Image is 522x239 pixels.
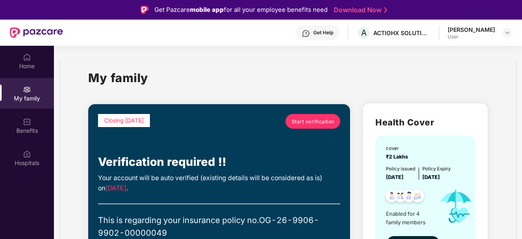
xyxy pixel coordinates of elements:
[105,184,127,192] span: [DATE]
[10,27,63,38] img: New Pazcare Logo
[190,6,224,13] strong: mobile app
[292,118,335,125] span: Start verification
[408,187,428,207] img: svg+xml;base64,PHN2ZyB4bWxucz0iaHR0cDovL3d3dy53My5vcmcvMjAwMC9zdmciIHdpZHRoPSI0OC45NDMiIGhlaWdodD...
[313,29,333,36] div: Get Help
[448,34,495,40] div: User
[373,29,431,37] div: ACTIOHX SOLUTIONS PRIVATE LIMITED
[375,116,475,129] h2: Health Cover
[386,165,415,172] div: Policy issued
[361,28,367,38] span: A
[23,118,31,126] img: svg+xml;base64,PHN2ZyBpZD0iQmVuZWZpdHMiIHhtbG5zPSJodHRwOi8vd3d3LnczLm9yZy8yMDAwL3N2ZyIgd2lkdGg9Ij...
[382,187,402,207] img: svg+xml;base64,PHN2ZyB4bWxucz0iaHR0cDovL3d3dy53My5vcmcvMjAwMC9zdmciIHdpZHRoPSI0OC45NDMiIGhlaWdodD...
[386,210,433,226] span: Enabled for 4 family members
[334,6,385,14] a: Download Now
[23,85,31,94] img: svg+xml;base64,PHN2ZyB3aWR0aD0iMjAiIGhlaWdodD0iMjAiIHZpZXdCb3g9IjAgMCAyMCAyMCIgZmlsbD0ibm9uZSIgeG...
[23,53,31,61] img: svg+xml;base64,PHN2ZyBpZD0iSG9tZSIgeG1sbnM9Imh0dHA6Ly93d3cudzMub3JnLzIwMDAvc3ZnIiB3aWR0aD0iMjAiIG...
[399,187,419,207] img: svg+xml;base64,PHN2ZyB4bWxucz0iaHR0cDovL3d3dy53My5vcmcvMjAwMC9zdmciIHdpZHRoPSI0OC45NDMiIGhlaWdodD...
[386,145,410,152] div: cover
[433,181,479,232] img: icon
[422,165,451,172] div: Policy Expiry
[302,29,310,38] img: svg+xml;base64,PHN2ZyBpZD0iSGVscC0zMngzMiIgeG1sbnM9Imh0dHA6Ly93d3cudzMub3JnLzIwMDAvc3ZnIiB3aWR0aD...
[98,173,340,194] div: Your account will be auto verified (existing details will be considered as is) on .
[154,5,328,15] div: Get Pazcare for all your employee benefits need
[448,26,495,34] div: [PERSON_NAME]
[141,6,149,14] img: Logo
[422,174,440,180] span: [DATE]
[390,187,410,207] img: svg+xml;base64,PHN2ZyB4bWxucz0iaHR0cDovL3d3dy53My5vcmcvMjAwMC9zdmciIHdpZHRoPSI0OC45MTUiIGhlaWdodD...
[286,114,340,129] a: Start verification
[384,6,387,14] img: Stroke
[504,29,511,36] img: svg+xml;base64,PHN2ZyBpZD0iRHJvcGRvd24tMzJ4MzIiIHhtbG5zPSJodHRwOi8vd3d3LnczLm9yZy8yMDAwL3N2ZyIgd2...
[88,69,148,87] h1: My family
[23,150,31,158] img: svg+xml;base64,PHN2ZyBpZD0iSG9zcGl0YWxzIiB4bWxucz0iaHR0cDovL3d3dy53My5vcmcvMjAwMC9zdmciIHdpZHRoPS...
[98,153,340,171] div: Verification required !!
[386,174,404,180] span: [DATE]
[386,154,410,160] span: ₹2 Lakhs
[104,117,144,124] span: Closing [DATE]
